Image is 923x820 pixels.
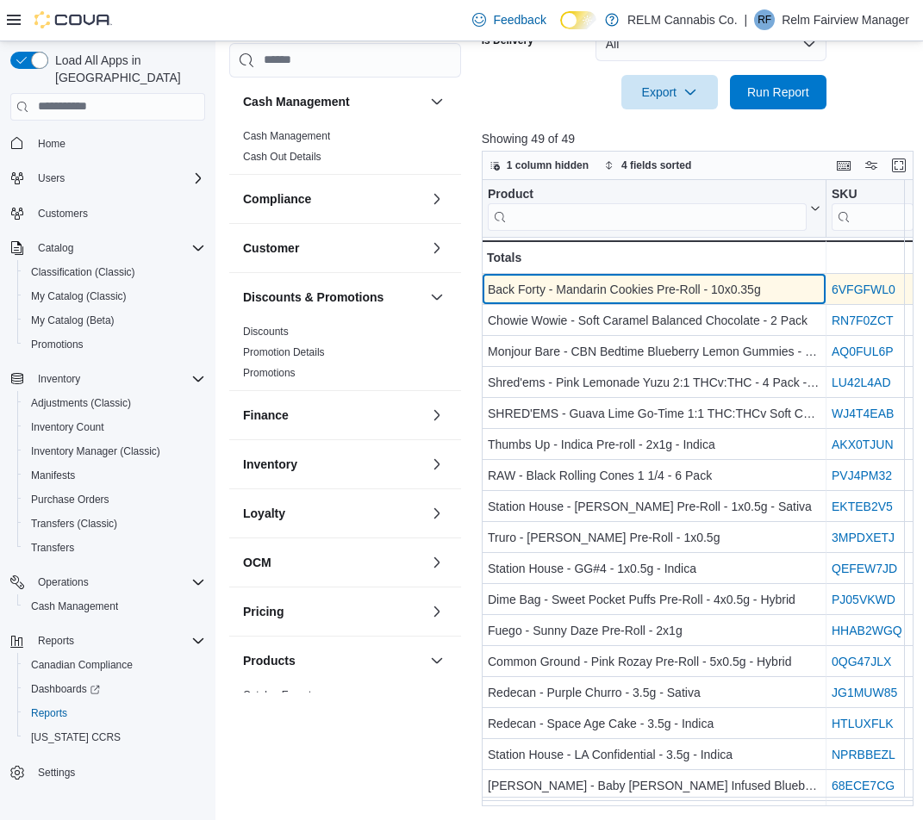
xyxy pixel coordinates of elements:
button: Pricing [243,603,423,620]
a: My Catalog (Classic) [24,286,134,307]
span: Manifests [31,469,75,482]
a: NPRBBEZL [832,748,895,761]
h3: Products [243,652,296,669]
a: Inventory Manager (Classic) [24,441,167,462]
span: Customers [38,207,88,221]
span: Run Report [747,84,809,101]
span: Transfers (Classic) [31,517,117,531]
span: Users [38,171,65,185]
button: Inventory [427,454,447,475]
button: Keyboard shortcuts [833,155,854,176]
div: Cash Management [229,126,461,174]
div: Products [229,685,461,733]
button: Reports [31,631,81,651]
button: Adjustments (Classic) [17,391,212,415]
span: My Catalog (Beta) [31,314,115,327]
button: Discounts & Promotions [427,287,447,307]
span: Catalog [38,241,73,255]
a: PVJ4PM32 [832,469,892,482]
a: Dashboards [17,677,212,701]
div: SKU [832,186,914,202]
button: Enter fullscreen [889,155,909,176]
a: LU42L4AD [832,376,891,389]
h3: Loyalty [243,505,285,522]
button: Users [31,168,72,189]
a: My Catalog (Beta) [24,310,122,331]
button: Promotions [17,332,212,357]
a: 3MPDXETJ [832,531,895,544]
a: RN7F0ZCT [832,314,894,327]
span: Catalog Export [243,688,311,702]
span: Promotions [243,366,296,380]
h3: Cash Management [243,93,350,110]
span: Transfers (Classic) [24,513,205,534]
button: Loyalty [243,505,423,522]
button: My Catalog (Classic) [17,284,212,308]
span: 4 fields sorted [621,158,691,172]
button: Customers [3,201,212,226]
div: Redecan - Space Age Cake - 3.5g - Indica [488,713,820,734]
a: Cash Management [24,596,125,617]
p: Showing 49 of 49 [482,130,918,147]
div: Fuego - Sunny Daze Pre-Roll - 2x1g [488,620,820,641]
p: Relm Fairview Manager [782,9,909,30]
a: Manifests [24,465,82,486]
span: Operations [38,575,89,589]
button: Display options [861,155,882,176]
button: Cash Management [243,93,423,110]
div: Back Forty - Mandarin Cookies Pre-Roll - 10x0.35g [488,279,820,300]
span: RF [758,9,771,30]
div: Shred'ems - Pink Lemonade Yuzu 2:1 THCv:THC - 4 Pack - Sativa [488,372,820,393]
div: Totals [487,247,820,268]
span: Classification (Classic) [24,262,205,283]
button: Inventory [3,367,212,391]
button: Compliance [427,189,447,209]
button: Inventory Manager (Classic) [17,439,212,463]
a: Purchase Orders [24,489,116,510]
a: JG1MUW85 [832,686,897,699]
button: Reports [3,629,212,653]
span: Transfers [31,541,74,555]
div: Relm Fairview Manager [754,9,775,30]
a: Adjustments (Classic) [24,393,138,413]
button: Transfers (Classic) [17,512,212,536]
span: Reports [31,631,205,651]
span: Dashboards [31,682,100,696]
span: Classification (Classic) [31,265,135,279]
p: | [745,9,748,30]
span: Purchase Orders [24,489,205,510]
button: Inventory Count [17,415,212,439]
div: Truro - [PERSON_NAME] Pre-Roll - 1x0.5g [488,527,820,548]
button: OCM [427,552,447,573]
p: RELM Cannabis Co. [627,9,738,30]
span: Promotions [31,338,84,351]
h3: Pricing [243,603,284,620]
button: Purchase Orders [17,488,212,512]
button: Products [243,652,423,669]
a: Cash Out Details [243,151,321,163]
a: WJ4T4EAB [832,407,894,420]
span: Transfers [24,537,205,558]
button: Home [3,131,212,156]
span: Catalog [31,238,205,258]
a: Promotions [243,367,296,379]
button: Product [488,186,820,230]
span: Canadian Compliance [24,655,205,675]
span: Reports [38,634,74,648]
a: Promotion Details [243,346,325,358]
h3: Inventory [243,456,297,473]
h3: Compliance [243,190,311,208]
a: [US_STATE] CCRS [24,727,128,748]
span: Customers [31,202,205,224]
button: Catalog [3,236,212,260]
button: Classification (Classic) [17,260,212,284]
div: Product [488,186,807,230]
a: Canadian Compliance [24,655,140,675]
span: Cash Management [243,129,330,143]
button: OCM [243,554,423,571]
div: Common Ground - Pink Rozay Pre-Roll - 5x0.5g - Hybrid [488,651,820,672]
div: Redecan - Purple Churro - 3.5g - Sativa [488,682,820,703]
div: SHRED'EMS - Guava Lime Go-Time 1:1 THC:THCv Soft Chews - 4 Pack - Sativa [488,403,820,424]
a: Settings [31,762,82,783]
button: Canadian Compliance [17,653,212,677]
